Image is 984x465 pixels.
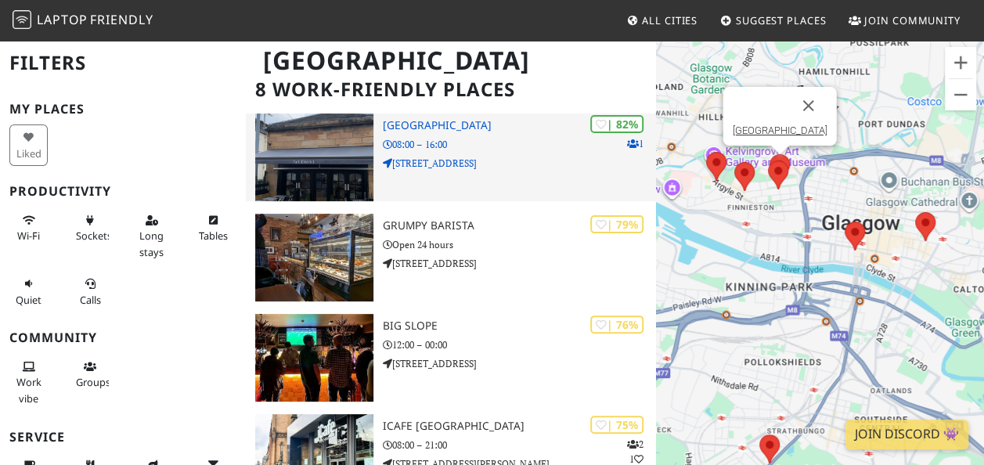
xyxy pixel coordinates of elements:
button: Zoom out [945,79,976,110]
button: Groups [71,354,110,395]
div: | 79% [590,215,643,233]
h3: Big Slope [383,319,656,333]
button: Quiet [9,271,48,312]
button: Wi-Fi [9,207,48,249]
span: Work-friendly tables [199,229,228,243]
button: Long stays [132,207,171,265]
button: Work vibe [9,354,48,411]
button: Sockets [71,207,110,249]
a: Join Community [842,6,967,34]
span: Video/audio calls [80,293,101,307]
span: Quiet [16,293,41,307]
span: All Cities [642,13,697,27]
p: 12:00 – 00:00 [383,337,656,352]
h3: [GEOGRAPHIC_DATA] [383,119,656,132]
p: 08:00 – 21:00 [383,438,656,452]
a: Park District | 82% 1 [GEOGRAPHIC_DATA] 08:00 – 16:00 [STREET_ADDRESS] [246,114,656,201]
span: Friendly [90,11,153,28]
button: Zoom in [945,47,976,78]
a: Suggest Places [714,6,833,34]
img: LaptopFriendly [13,10,31,29]
span: Laptop [37,11,88,28]
h2: Filters [9,39,236,87]
p: 1 [627,136,643,151]
a: [GEOGRAPHIC_DATA] [732,124,827,136]
span: Join Community [864,13,961,27]
span: Long stays [139,229,164,258]
p: Open 24 hours [383,237,656,252]
span: Power sockets [76,229,112,243]
button: Calls [71,271,110,312]
div: | 75% [590,416,643,434]
a: Big Slope | 76% Big Slope 12:00 – 00:00 [STREET_ADDRESS] [246,314,656,402]
img: Park District [255,114,373,201]
span: People working [16,375,41,405]
h3: Productivity [9,184,236,199]
p: [STREET_ADDRESS] [383,156,656,171]
span: Suggest Places [736,13,827,27]
span: Group tables [76,375,110,389]
span: Stable Wi-Fi [17,229,40,243]
a: All Cities [620,6,704,34]
a: Join Discord 👾 [845,420,968,449]
h3: Service [9,430,236,445]
h3: Community [9,330,236,345]
img: Grumpy Barista [255,214,373,301]
h3: Grumpy Barista [383,219,656,232]
p: [STREET_ADDRESS] [383,256,656,271]
a: LaptopFriendly LaptopFriendly [13,7,153,34]
a: Grumpy Barista | 79% Grumpy Barista Open 24 hours [STREET_ADDRESS] [246,214,656,301]
img: Big Slope [255,314,373,402]
p: 08:00 – 16:00 [383,137,656,152]
p: [STREET_ADDRESS] [383,356,656,371]
button: Close [789,87,827,124]
h3: My Places [9,102,236,117]
div: | 82% [590,115,643,133]
button: Tables [194,207,232,249]
div: | 76% [590,315,643,333]
h3: iCafe [GEOGRAPHIC_DATA] [383,420,656,433]
h1: [GEOGRAPHIC_DATA] [251,39,653,82]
